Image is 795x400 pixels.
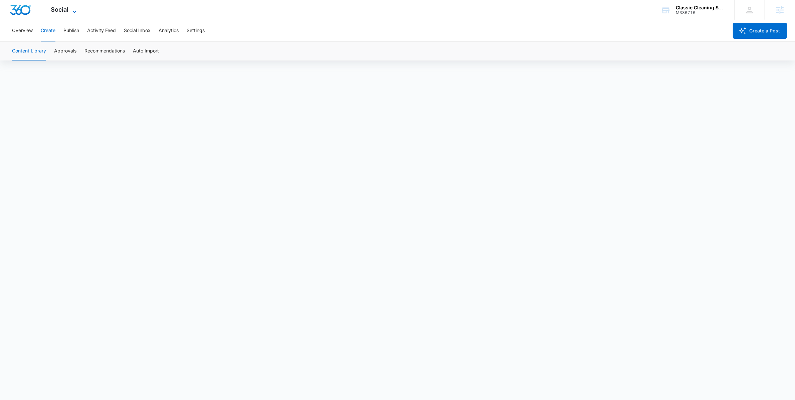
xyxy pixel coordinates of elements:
[87,20,116,41] button: Activity Feed
[63,20,79,41] button: Publish
[84,42,125,60] button: Recommendations
[12,20,33,41] button: Overview
[12,42,46,60] button: Content Library
[733,23,787,39] button: Create a Post
[41,20,55,41] button: Create
[124,20,151,41] button: Social Inbox
[676,5,725,10] div: account name
[51,6,69,13] span: Social
[54,42,76,60] button: Approvals
[676,10,725,15] div: account id
[187,20,205,41] button: Settings
[133,42,159,60] button: Auto Import
[159,20,179,41] button: Analytics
